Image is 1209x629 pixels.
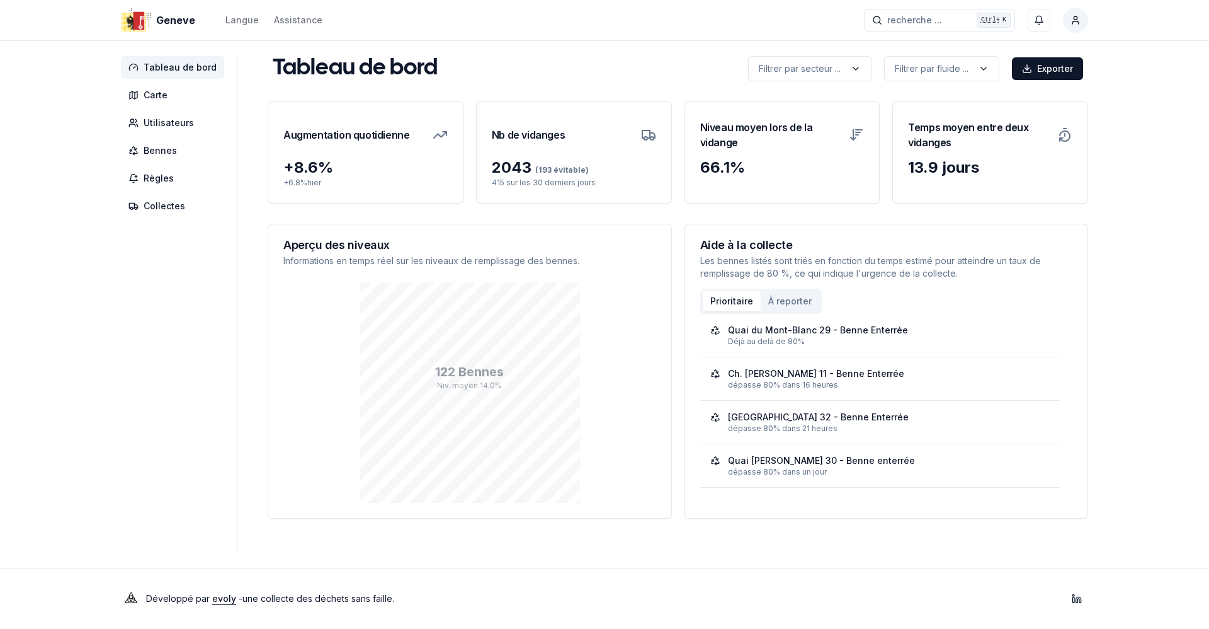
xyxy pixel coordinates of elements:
[700,117,842,153] h3: Niveau moyen lors de la vidange
[703,291,761,311] button: Prioritaire
[144,172,174,185] span: Règles
[700,158,865,178] div: 66.1 %
[121,84,229,107] a: Carte
[273,56,438,81] h1: Tableau de bord
[728,424,1050,434] div: dépasse 80% dans 21 heures
[492,158,656,178] div: 2043
[144,200,185,212] span: Collectes
[728,467,1050,477] div: dépasse 80% dans un jour
[728,411,909,424] div: [GEOGRAPHIC_DATA] 32 - Benne Enterrée
[121,5,151,35] img: Geneve Logo
[895,62,968,75] p: Filtrer par fluide ...
[144,144,177,157] span: Bennes
[700,255,1073,280] p: Les bennes listés sont triés en fonction du temps estimé pour atteindre un taux de remplissage de...
[121,13,200,28] a: Geneve
[121,167,229,190] a: Règles
[144,117,194,129] span: Utilisateurs
[283,255,656,267] p: Informations en temps réel sur les niveaux de remplissage des bennes.
[1012,57,1083,80] button: Exporter
[144,61,217,74] span: Tableau de bord
[492,117,565,153] h3: Nb de vidanges
[283,178,448,188] p: + 6.8 % hier
[144,89,167,101] span: Carte
[283,239,656,251] h3: Aperçu des niveaux
[225,13,259,28] button: Langue
[728,380,1050,390] div: dépasse 80% dans 16 heures
[728,337,1050,347] div: Déjà au delà de 80%
[710,454,1050,477] a: Quai [PERSON_NAME] 30 - Benne enterréedépasse 80% dans un jour
[908,158,1072,178] div: 13.9 jours
[748,56,871,81] button: label
[759,62,841,75] p: Filtrer par secteur ...
[274,13,322,28] a: Assistance
[121,56,229,79] a: Tableau de bord
[121,139,229,162] a: Bennes
[121,589,141,609] img: Evoly Logo
[283,117,409,153] h3: Augmentation quotidienne
[710,324,1050,347] a: Quai du Mont-Blanc 29 - Benne EnterréeDéjà au delà de 80%
[728,367,904,380] div: Ch. [PERSON_NAME] 11 - Benne Enterrée
[121,112,229,134] a: Utilisateurs
[283,158,448,178] div: + 8.6 %
[212,593,236,604] a: evoly
[728,324,908,337] div: Quai du Mont-Blanc 29 - Benne Enterrée
[710,411,1050,434] a: [GEOGRAPHIC_DATA] 32 - Benne Enterréedépasse 80% dans 21 heures
[887,14,942,26] span: recherche ...
[146,590,394,608] p: Développé par - une collecte des déchets sans faille .
[908,117,1050,153] h3: Temps moyen entre deux vidanges
[531,165,589,175] span: (193 évitable)
[884,56,999,81] button: label
[492,178,656,188] p: 415 sur les 30 derniers jours
[121,195,229,217] a: Collectes
[700,239,1073,251] h3: Aide à la collecte
[710,367,1050,390] a: Ch. [PERSON_NAME] 11 - Benne Enterréedépasse 80% dans 16 heures
[225,14,259,26] div: Langue
[728,454,915,467] div: Quai [PERSON_NAME] 30 - Benne enterrée
[156,13,195,28] span: Geneve
[761,291,819,311] button: À reporter
[864,9,1015,32] button: recherche ...Ctrl+K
